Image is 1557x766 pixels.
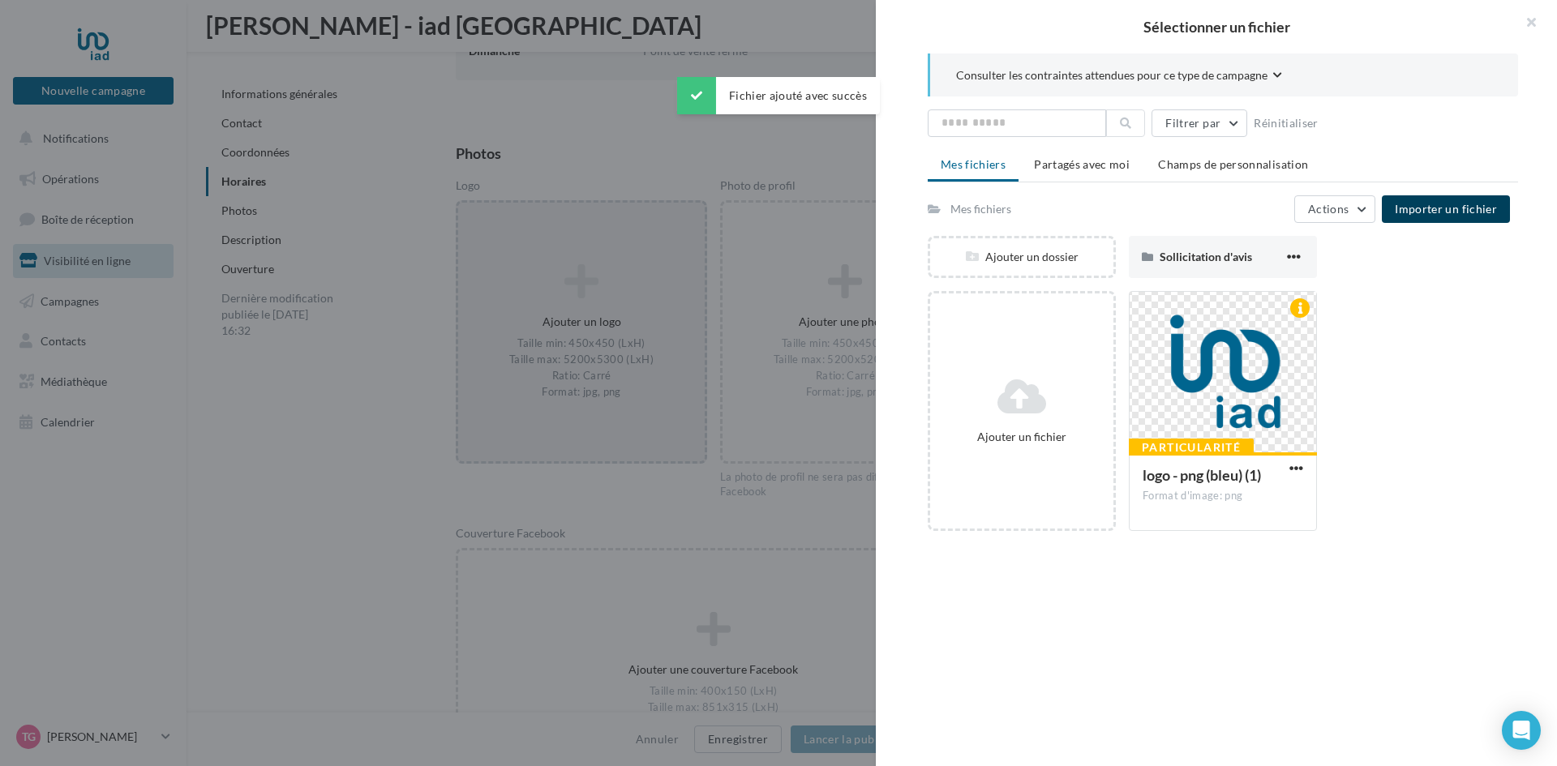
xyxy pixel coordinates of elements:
span: Consulter les contraintes attendues pour ce type de campagne [956,67,1267,83]
div: Ajouter un fichier [937,429,1107,445]
div: Fichier ajouté avec succès [677,77,880,114]
div: Ajouter un dossier [930,249,1113,265]
button: Actions [1294,195,1375,223]
span: Actions [1308,202,1349,216]
button: Consulter les contraintes attendues pour ce type de campagne [956,66,1282,87]
button: Importer un fichier [1382,195,1510,223]
button: Filtrer par [1152,109,1247,137]
h2: Sélectionner un fichier [902,19,1531,34]
div: Open Intercom Messenger [1502,711,1541,750]
span: logo - png (bleu) (1) [1143,466,1261,484]
div: Particularité [1129,439,1254,456]
button: Réinitialiser [1247,113,1325,133]
span: Champs de personnalisation [1158,157,1308,171]
span: Sollicitation d'avis [1160,250,1252,263]
div: Format d'image: png [1143,489,1303,503]
div: Mes fichiers [950,201,1011,217]
span: Partagés avec moi [1034,157,1130,171]
span: Importer un fichier [1395,202,1497,216]
span: Mes fichiers [941,157,1006,171]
